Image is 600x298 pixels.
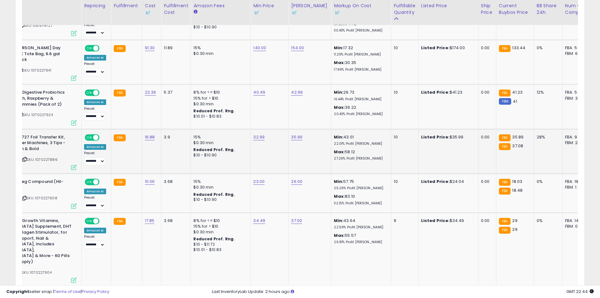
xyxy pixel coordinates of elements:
[421,3,476,9] div: Listed Price
[145,134,155,140] a: 16.88
[85,218,93,224] span: ON
[253,45,266,51] a: 140.00
[193,153,246,158] div: $10 - $10.90
[499,143,511,150] small: FBA
[84,99,106,105] div: Amazon AI
[499,179,511,186] small: FBA
[18,112,53,117] span: | SKU: 1070227924
[114,3,139,9] div: Fulfillment
[84,3,108,9] div: Repricing
[291,134,302,140] a: 35.99
[334,60,345,66] b: Max:
[334,142,386,146] p: 22.01% Profit [PERSON_NAME]
[499,218,511,225] small: FBA
[481,218,491,224] div: 0.00
[565,184,586,190] div: FBM: 1
[164,3,188,16] div: Fulfillment Cost
[512,178,522,184] span: 18.03
[421,178,450,184] b: Listed Price:
[193,25,246,30] div: $10 - $10.90
[537,134,557,140] div: 28%
[193,247,246,253] div: $10.01 - $10.83
[193,45,246,51] div: 15%
[421,90,473,95] div: $41.23
[253,178,265,185] a: 23.00
[193,101,246,107] div: $0.30 min
[565,3,588,16] div: Num of Comp.
[394,134,413,140] div: 10
[565,224,586,229] div: FBM: 0
[145,45,155,51] a: 91.30
[499,3,531,16] div: Current Buybox Price
[193,229,246,235] div: $0.30 min
[334,186,386,190] p: 25.26% Profit [PERSON_NAME]
[565,179,586,184] div: FBA: 19
[291,218,302,224] a: 37.00
[394,3,415,16] div: Fulfillable Quantity
[114,45,125,52] small: FBA
[193,184,246,190] div: $0.30 min
[334,149,386,161] div: 58.12
[334,67,386,72] p: 17.99% Profit [PERSON_NAME]
[512,187,523,193] span: 18.48
[334,90,386,101] div: 29.73
[99,46,109,51] span: OFF
[84,107,106,121] div: Preset:
[565,45,586,51] div: FBA: 5
[145,9,151,16] img: InventoryLab Logo
[334,21,345,27] b: Max:
[499,98,511,105] small: FBM
[394,45,413,51] div: 10
[513,98,517,104] span: 41
[334,21,386,33] div: 94.72
[253,89,265,96] a: 40.49
[394,179,413,184] div: 10
[334,89,343,95] b: Min:
[291,9,297,16] img: InventoryLab Logo
[499,227,511,234] small: FBA
[54,289,81,295] a: Terms of Use
[164,218,186,224] div: 3.68
[334,52,386,57] p: 11.29% Profit [PERSON_NAME]
[291,89,303,96] a: 42.99
[512,218,517,224] span: 29
[164,179,186,184] div: 3.68
[114,179,125,186] small: FBA
[193,114,246,119] div: $10.01 - $10.83
[565,134,586,140] div: FBA: 9
[193,242,246,247] div: $10 - $11.72
[334,9,340,16] img: InventoryLab Logo
[512,45,525,51] span: 133.44
[512,226,517,232] span: 29
[99,90,109,96] span: OFF
[481,90,491,95] div: 0.00
[99,135,109,140] span: OFF
[291,45,304,51] a: 154.00
[334,134,343,140] b: Min:
[164,90,186,95] div: 5.37
[394,218,413,224] div: 9
[565,90,586,95] div: FBA: 5
[334,134,386,146] div: 43.01
[334,178,343,184] b: Min:
[334,60,386,72] div: 30.35
[193,224,246,229] div: 15% for > $10
[334,28,386,33] p: 30.43% Profit [PERSON_NAME]
[193,108,235,114] b: Reduced Prof. Rng.
[291,3,329,16] div: [PERSON_NAME]
[291,178,302,185] a: 26.00
[537,218,557,224] div: 0%
[253,9,260,16] img: InventoryLab Logo
[193,147,235,152] b: Reduced Prof. Rng.
[481,134,491,140] div: 0.00
[18,68,51,73] span: | SKU: 1070227941
[84,196,106,210] div: Preset:
[22,157,58,162] span: | SKU: 1070227886
[537,3,560,16] div: BB Share 24h.
[334,233,386,244] div: 55.57
[334,104,345,110] b: Max:
[291,9,329,16] div: Some or all of the values in this column are provided from Inventory Lab.
[99,218,109,224] span: OFF
[565,96,586,101] div: FBM: 3
[499,90,511,96] small: FBA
